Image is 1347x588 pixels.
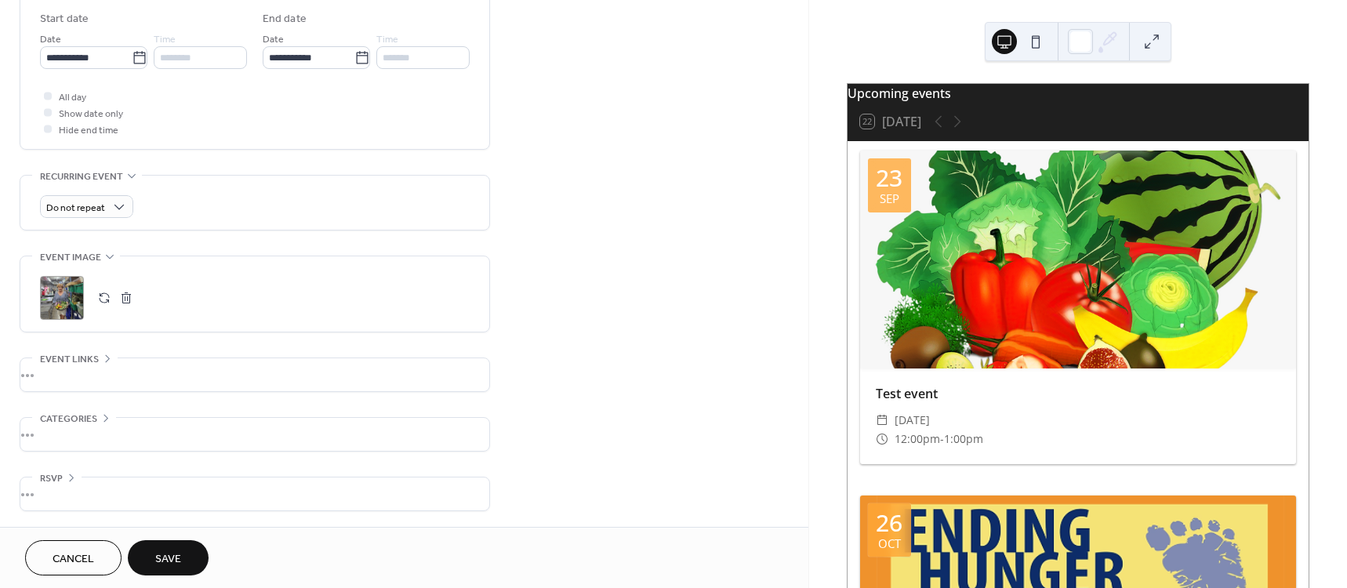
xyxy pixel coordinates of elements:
[860,384,1296,403] div: Test event
[895,430,940,448] span: 12:00pm
[263,31,284,48] span: Date
[376,31,398,48] span: Time
[40,169,123,185] span: Recurring event
[59,106,123,122] span: Show date only
[40,31,61,48] span: Date
[263,11,307,27] div: End date
[876,166,902,190] div: 23
[154,31,176,48] span: Time
[880,193,899,205] div: Sep
[876,511,902,535] div: 26
[876,430,888,448] div: ​
[53,551,94,568] span: Cancel
[940,430,944,448] span: -
[46,199,105,217] span: Do not repeat
[20,477,489,510] div: •••
[59,89,86,106] span: All day
[40,249,101,266] span: Event image
[40,276,84,320] div: ;
[40,11,89,27] div: Start date
[40,351,99,368] span: Event links
[128,540,209,575] button: Save
[848,84,1309,103] div: Upcoming events
[876,411,888,430] div: ​
[895,411,930,430] span: [DATE]
[40,470,63,487] span: RSVP
[944,430,983,448] span: 1:00pm
[155,551,181,568] span: Save
[878,538,901,550] div: Oct
[20,358,489,391] div: •••
[40,411,97,427] span: Categories
[20,418,489,451] div: •••
[25,540,122,575] button: Cancel
[59,122,118,139] span: Hide end time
